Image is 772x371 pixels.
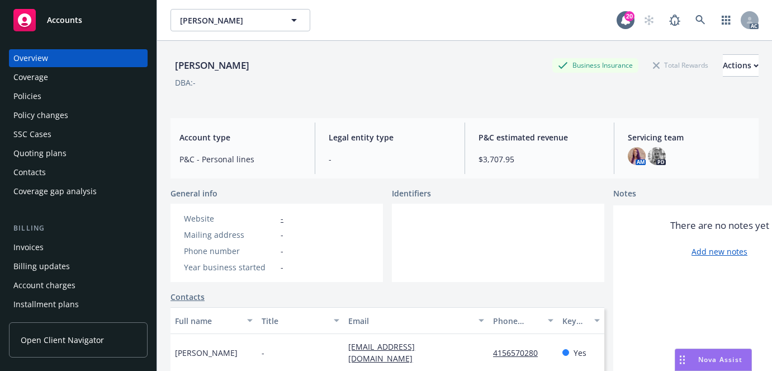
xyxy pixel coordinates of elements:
[13,68,48,86] div: Coverage
[489,307,558,334] button: Phone number
[184,229,276,241] div: Mailing address
[9,125,148,143] a: SSC Cases
[479,132,600,143] span: P&C estimated revenue
[13,144,67,162] div: Quoting plans
[9,223,148,234] div: Billing
[262,315,327,327] div: Title
[9,295,148,313] a: Installment plans
[13,238,44,256] div: Invoices
[692,246,747,257] a: Add new notes
[175,315,240,327] div: Full name
[9,106,148,124] a: Policy changes
[170,291,205,303] a: Contacts
[552,58,638,72] div: Business Insurance
[13,49,48,67] div: Overview
[179,132,301,143] span: Account type
[281,261,283,273] span: -
[574,347,586,359] span: Yes
[9,238,148,256] a: Invoices
[13,182,97,200] div: Coverage gap analysis
[329,153,451,165] span: -
[175,77,196,88] div: DBA: -
[47,16,82,25] span: Accounts
[9,49,148,67] a: Overview
[628,132,750,143] span: Servicing team
[180,15,277,26] span: [PERSON_NAME]
[9,4,148,36] a: Accounts
[13,295,79,313] div: Installment plans
[344,307,489,334] button: Email
[9,144,148,162] a: Quoting plans
[723,55,759,76] div: Actions
[348,341,421,364] a: [EMAIL_ADDRESS][DOMAIN_NAME]
[13,87,41,105] div: Policies
[13,125,51,143] div: SSC Cases
[170,187,217,199] span: General info
[479,153,600,165] span: $3,707.95
[329,132,451,143] span: Legal entity type
[675,349,752,371] button: Nova Assist
[670,219,769,232] span: There are no notes yet
[647,58,714,72] div: Total Rewards
[624,11,634,21] div: 20
[281,229,283,241] span: -
[170,9,310,31] button: [PERSON_NAME]
[170,58,254,73] div: [PERSON_NAME]
[562,315,588,327] div: Key contact
[184,213,276,224] div: Website
[13,276,75,294] div: Account charges
[9,68,148,86] a: Coverage
[184,245,276,257] div: Phone number
[9,257,148,275] a: Billing updates
[648,147,666,165] img: photo
[175,347,238,359] span: [PERSON_NAME]
[13,163,46,181] div: Contacts
[13,106,68,124] div: Policy changes
[281,213,283,224] a: -
[262,347,264,359] span: -
[715,9,737,31] a: Switch app
[664,9,686,31] a: Report a Bug
[9,163,148,181] a: Contacts
[9,276,148,294] a: Account charges
[675,349,689,370] div: Drag to move
[9,182,148,200] a: Coverage gap analysis
[689,9,712,31] a: Search
[628,147,646,165] img: photo
[493,315,541,327] div: Phone number
[348,315,472,327] div: Email
[21,334,104,346] span: Open Client Navigator
[13,257,70,275] div: Billing updates
[184,261,276,273] div: Year business started
[9,87,148,105] a: Policies
[281,245,283,257] span: -
[170,307,257,334] button: Full name
[392,187,431,199] span: Identifiers
[638,9,660,31] a: Start snowing
[179,153,301,165] span: P&C - Personal lines
[698,355,742,364] span: Nova Assist
[257,307,344,334] button: Title
[613,187,636,201] span: Notes
[723,54,759,77] button: Actions
[493,347,547,358] a: 4156570280
[558,307,604,334] button: Key contact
